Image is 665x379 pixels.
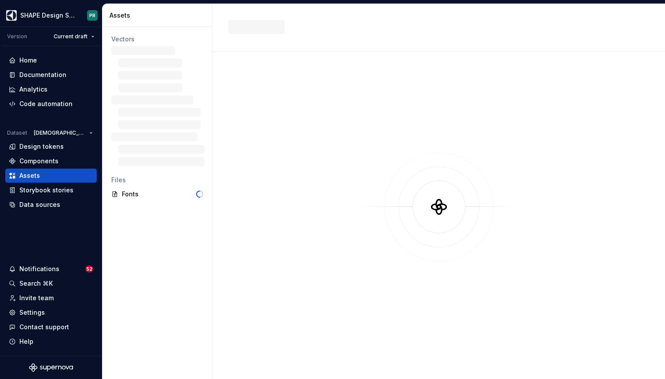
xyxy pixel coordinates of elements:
[5,335,97,349] button: Help
[5,97,97,111] a: Code automation
[54,33,88,40] span: Current draft
[122,190,196,199] div: Fonts
[108,187,207,201] a: Fonts
[19,171,40,180] div: Assets
[5,276,97,291] button: Search ⌘K
[19,200,60,209] div: Data sources
[5,154,97,168] a: Components
[5,140,97,154] a: Design tokens
[111,35,203,44] div: Vectors
[19,56,37,65] div: Home
[30,127,97,139] button: [DEMOGRAPHIC_DATA]
[19,323,69,331] div: Contact support
[5,53,97,67] a: Home
[5,320,97,334] button: Contact support
[7,33,27,40] div: Version
[34,129,86,136] span: [DEMOGRAPHIC_DATA]
[19,186,73,195] div: Storybook stories
[6,10,17,21] img: 1131f18f-9b94-42a4-847a-eabb54481545.png
[5,82,97,96] a: Analytics
[5,68,97,82] a: Documentation
[19,294,54,302] div: Invite team
[50,30,99,43] button: Current draft
[89,12,95,19] div: PR
[20,11,77,20] div: SHAPE Design System
[7,129,27,136] div: Dataset
[19,70,66,79] div: Documentation
[111,176,203,184] div: Files
[5,291,97,305] a: Invite team
[19,279,53,288] div: Search ⌘K
[19,308,45,317] div: Settings
[110,11,208,20] div: Assets
[5,262,97,276] button: Notifications52
[5,305,97,320] a: Settings
[5,198,97,212] a: Data sources
[29,363,73,372] svg: Supernova Logo
[19,337,33,346] div: Help
[2,6,100,25] button: SHAPE Design SystemPR
[5,169,97,183] a: Assets
[19,142,64,151] div: Design tokens
[19,85,47,94] div: Analytics
[19,157,58,166] div: Components
[19,265,59,273] div: Notifications
[19,99,73,108] div: Code automation
[5,183,97,197] a: Storybook stories
[85,265,93,272] span: 52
